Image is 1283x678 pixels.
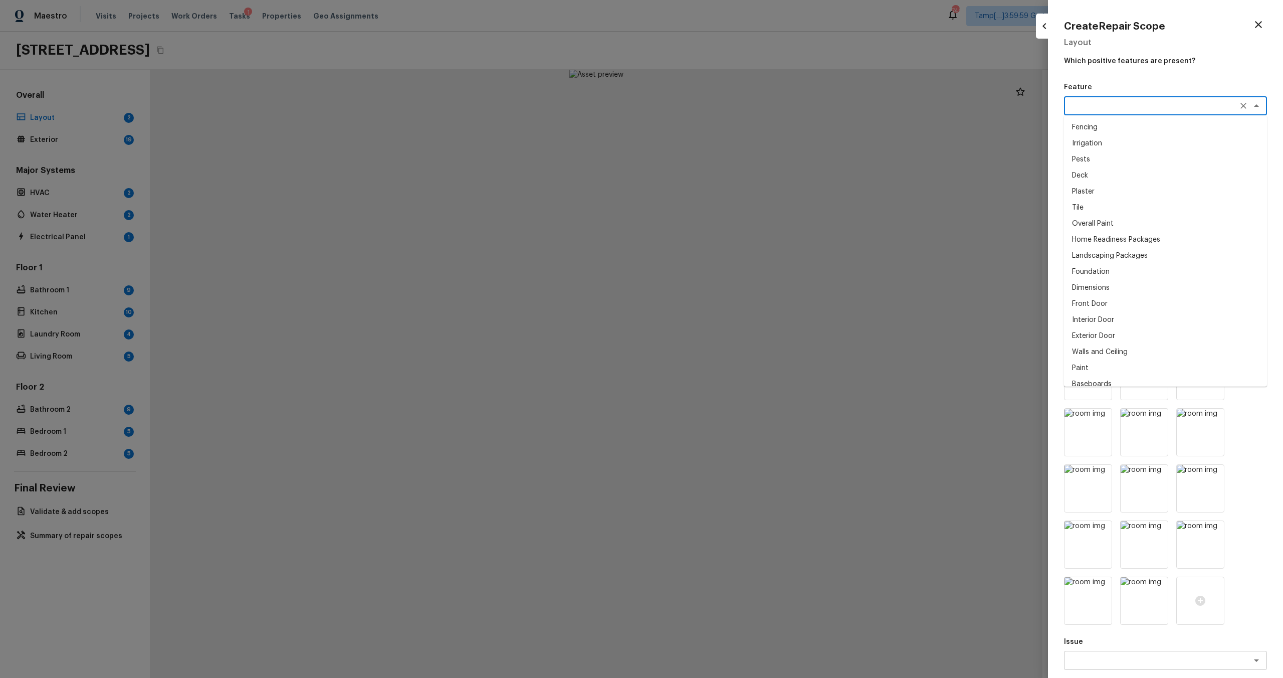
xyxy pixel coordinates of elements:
[1249,99,1263,113] button: Close
[1064,167,1267,184] li: Deck
[1064,409,1112,456] img: room img
[1177,521,1224,568] img: room img
[1064,521,1112,568] img: room img
[1064,312,1267,328] li: Interior Door
[1064,465,1112,512] img: room img
[1121,409,1168,456] img: room img
[1249,653,1263,667] button: Open
[1064,248,1267,264] li: Landscaping Packages
[1121,521,1168,568] img: room img
[1236,99,1250,113] button: Clear
[1064,328,1267,344] li: Exterior Door
[1064,264,1267,280] li: Foundation
[1064,135,1267,151] li: Irrigation
[1064,37,1267,48] h5: Layout
[1064,200,1267,216] li: Tile
[1064,232,1267,248] li: Home Readiness Packages
[1121,577,1168,624] img: room img
[1064,280,1267,296] li: Dimensions
[1064,20,1165,33] h4: Create Repair Scope
[1064,360,1267,376] li: Paint
[1064,184,1267,200] li: Plaster
[1064,376,1267,392] li: Baseboards
[1064,577,1112,624] img: room img
[1064,151,1267,167] li: Pests
[1121,465,1168,512] img: room img
[1064,82,1267,92] p: Feature
[1064,52,1267,66] p: Which positive features are present?
[1064,637,1267,647] p: Issue
[1177,465,1224,512] img: room img
[1064,216,1267,232] li: Overall Paint
[1064,119,1267,135] li: Fencing
[1064,344,1267,360] li: Walls and Ceiling
[1177,409,1224,456] img: room img
[1064,296,1267,312] li: Front Door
